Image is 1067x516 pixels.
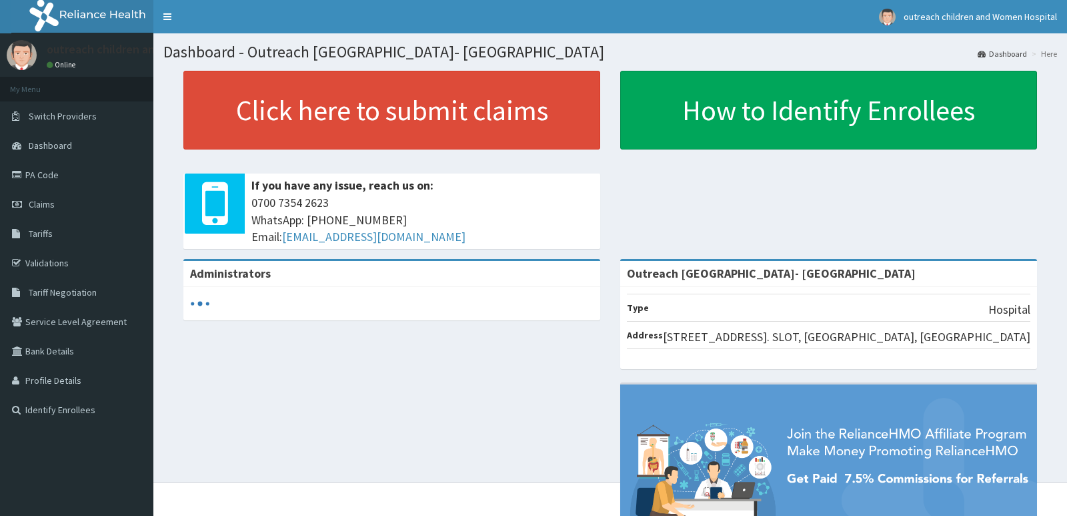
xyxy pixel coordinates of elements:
li: Here [1028,48,1057,59]
b: Type [627,302,649,314]
b: If you have any issue, reach us on: [251,178,433,193]
a: Online [47,60,79,69]
strong: Outreach [GEOGRAPHIC_DATA]- [GEOGRAPHIC_DATA] [627,266,916,281]
span: Switch Providers [29,110,97,122]
a: How to Identify Enrollees [620,71,1037,150]
b: Administrators [190,266,271,281]
b: Address [627,329,663,341]
a: Click here to submit claims [183,71,600,150]
span: 0700 7354 2623 WhatsApp: [PHONE_NUMBER] Email: [251,194,594,246]
p: outreach children and Women Hospital [47,43,249,55]
a: [EMAIL_ADDRESS][DOMAIN_NAME] [282,229,465,244]
span: Tariff Negotiation [29,286,97,298]
span: Tariffs [29,228,53,240]
a: Dashboard [978,48,1027,59]
img: User Image [879,9,896,25]
h1: Dashboard - Outreach [GEOGRAPHIC_DATA]- [GEOGRAPHIC_DATA] [163,43,1057,61]
span: Claims [29,198,55,210]
span: Dashboard [29,140,72,152]
p: Hospital [988,301,1030,318]
svg: audio-loading [190,294,210,314]
img: User Image [7,40,37,70]
span: outreach children and Women Hospital [904,11,1057,23]
p: [STREET_ADDRESS]. SLOT, [GEOGRAPHIC_DATA], [GEOGRAPHIC_DATA] [663,328,1030,346]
